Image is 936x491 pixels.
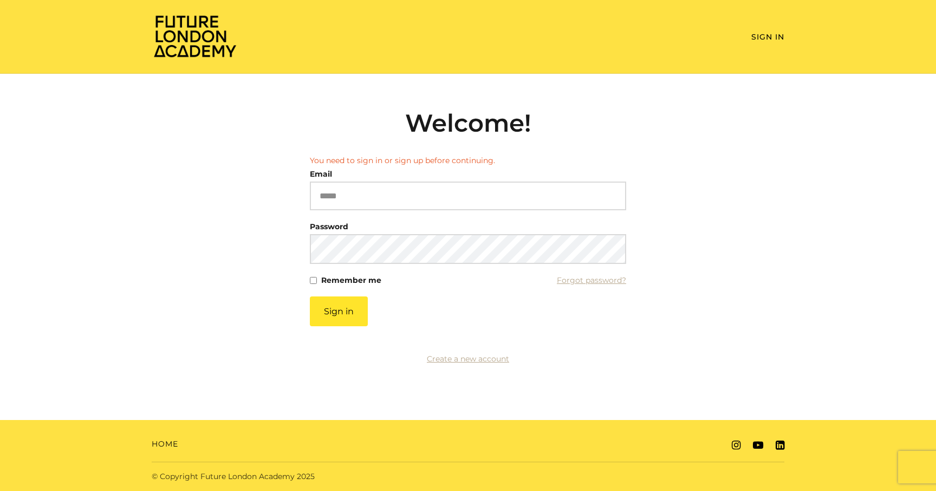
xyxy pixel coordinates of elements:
h2: Welcome! [310,108,626,138]
li: You need to sign in or sign up before continuing. [310,155,626,166]
a: Sign In [751,32,784,42]
a: Create a new account [427,354,509,364]
label: Email [310,166,332,182]
label: Remember me [321,273,381,288]
div: © Copyright Future London Academy 2025 [143,471,468,482]
img: Home Page [152,14,238,58]
a: Forgot password? [557,273,626,288]
a: Home [152,438,178,450]
button: Sign in [310,296,368,326]
label: Password [310,219,348,234]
